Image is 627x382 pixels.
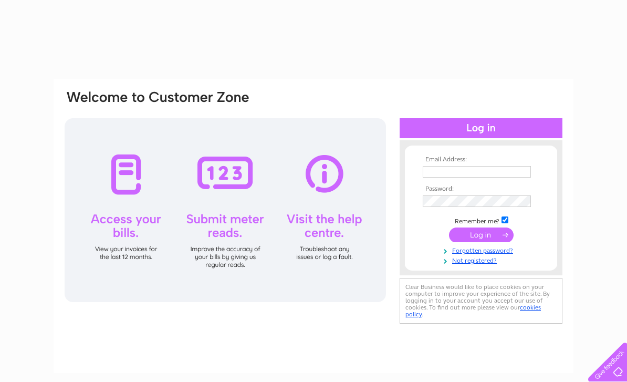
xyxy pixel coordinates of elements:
td: Remember me? [420,215,542,225]
div: Clear Business would like to place cookies on your computer to improve your experience of the sit... [400,278,562,324]
a: Forgotten password? [423,245,542,255]
th: Email Address: [420,156,542,163]
input: Submit [449,228,514,242]
a: Not registered? [423,255,542,265]
a: cookies policy [405,304,541,318]
th: Password: [420,185,542,193]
